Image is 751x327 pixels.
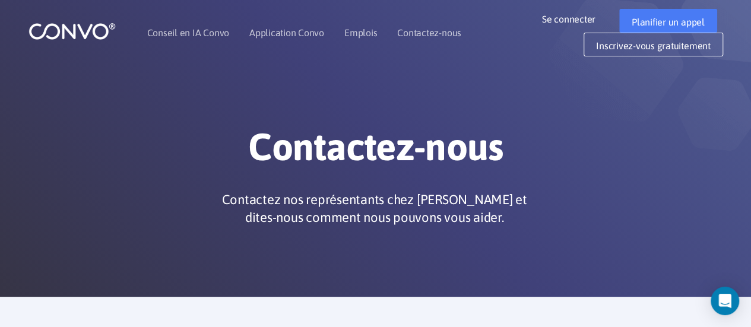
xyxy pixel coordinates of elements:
a: Emplois [344,28,377,37]
font: Contactez-nous [248,125,502,169]
font: Se connecter [542,14,595,24]
a: Contactez-nous [397,28,461,37]
a: Planifier un appel [619,9,717,33]
font: Planifier un appel [632,17,705,27]
a: Conseil en IA Convo [147,28,229,37]
font: Contactez-nous [397,27,461,38]
font: Contactez nos représentants chez [PERSON_NAME] et dites-nous comment nous pouvons vous aider. [221,192,527,225]
a: Inscrivez-vous gratuitement [584,33,723,56]
a: Se connecter [542,9,613,28]
div: Open Intercom Messenger [711,287,739,315]
img: logo_1.png [28,22,116,40]
font: Conseil en IA Convo [147,27,229,38]
a: Application Convo [249,28,324,37]
font: Application Convo [249,27,324,38]
font: Emplois [344,27,377,38]
font: Inscrivez-vous gratuitement [596,40,711,51]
